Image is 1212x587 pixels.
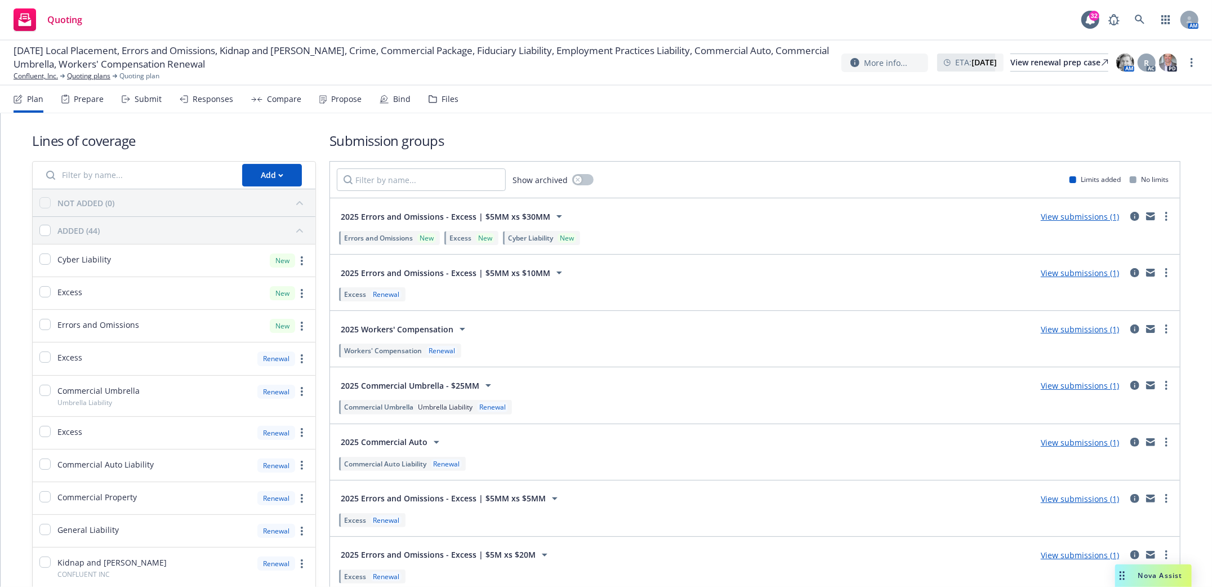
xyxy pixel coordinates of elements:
[1138,571,1183,580] span: Nova Assist
[1089,11,1099,21] div: 32
[1155,8,1177,31] a: Switch app
[1144,322,1157,336] a: mail
[193,95,233,104] div: Responses
[955,56,997,68] span: ETA :
[477,402,508,412] div: Renewal
[344,233,413,243] span: Errors and Omissions
[267,95,301,104] div: Compare
[1116,54,1134,72] img: photo
[57,254,111,265] span: Cyber Liability
[1160,548,1173,562] a: more
[1041,211,1119,222] a: View submissions (1)
[341,211,550,223] span: 2025 Errors and Omissions - Excess | $5MM xs $30MM
[57,398,112,407] span: Umbrella Liability
[74,95,104,104] div: Prepare
[1115,564,1192,587] button: Nova Assist
[337,205,570,228] button: 2025 Errors and Omissions - Excess | $5MM xs $30MM
[14,44,832,71] span: [DATE] Local Placement, Errors and Omissions, Kidnap and [PERSON_NAME], Crime, Commercial Package...
[431,459,462,469] div: Renewal
[57,197,114,209] div: NOT ADDED (0)
[57,286,82,298] span: Excess
[341,267,550,279] span: 2025 Errors and Omissions - Excess | $5MM xs $10MM
[57,194,309,212] button: NOT ADDED (0)
[1041,550,1119,561] a: View submissions (1)
[371,572,402,581] div: Renewal
[1070,175,1121,184] div: Limits added
[341,492,546,504] span: 2025 Errors and Omissions - Excess | $5MM xs $5MM
[417,233,436,243] div: New
[27,95,43,104] div: Plan
[331,95,362,104] div: Propose
[32,131,316,150] h1: Lines of coverage
[67,71,110,81] a: Quoting plans
[295,287,309,300] a: more
[1160,435,1173,449] a: more
[341,549,536,561] span: 2025 Errors and Omissions - Excess | $5M xs $20M
[344,346,422,355] span: Workers' Compensation
[1103,8,1125,31] a: Report a Bug
[257,352,295,366] div: Renewal
[1160,210,1173,223] a: more
[257,385,295,399] div: Renewal
[418,402,473,412] span: Umbrella Liability
[393,95,411,104] div: Bind
[1010,54,1108,72] a: View renewal prep case
[295,319,309,333] a: more
[1041,437,1119,448] a: View submissions (1)
[1160,492,1173,505] a: more
[295,254,309,268] a: more
[508,233,553,243] span: Cyber Liability
[257,524,295,538] div: Renewal
[1185,56,1198,69] a: more
[295,557,309,571] a: more
[344,290,366,299] span: Excess
[1160,379,1173,392] a: more
[295,459,309,472] a: more
[1129,8,1151,31] a: Search
[426,346,457,355] div: Renewal
[1128,322,1142,336] a: circleInformation
[337,168,506,191] input: Filter by name...
[1160,266,1173,279] a: more
[14,71,58,81] a: Confluent, Inc.
[1144,266,1157,279] a: mail
[476,233,494,243] div: New
[841,54,928,72] button: More info...
[1010,54,1108,71] div: View renewal prep case
[257,491,295,505] div: Renewal
[295,492,309,505] a: more
[270,286,295,300] div: New
[1041,324,1119,335] a: View submissions (1)
[1041,493,1119,504] a: View submissions (1)
[257,557,295,571] div: Renewal
[1128,548,1142,562] a: circleInformation
[371,290,402,299] div: Renewal
[1128,210,1142,223] a: circleInformation
[57,319,139,331] span: Errors and Omissions
[344,515,366,525] span: Excess
[1144,548,1157,562] a: mail
[337,544,555,566] button: 2025 Errors and Omissions - Excess | $5M xs $20M
[57,221,309,239] button: ADDED (44)
[295,385,309,398] a: more
[1160,322,1173,336] a: more
[972,57,997,68] strong: [DATE]
[9,4,87,35] a: Quoting
[371,515,402,525] div: Renewal
[442,95,458,104] div: Files
[57,385,140,397] span: Commercial Umbrella
[57,426,82,438] span: Excess
[344,402,413,412] span: Commercial Umbrella
[1115,564,1129,587] div: Drag to move
[337,261,570,284] button: 2025 Errors and Omissions - Excess | $5MM xs $10MM
[341,436,427,448] span: 2025 Commercial Auto
[1041,380,1119,391] a: View submissions (1)
[257,426,295,440] div: Renewal
[337,374,499,397] button: 2025 Commercial Umbrella - $25MM
[1144,492,1157,505] a: mail
[513,174,568,186] span: Show archived
[295,426,309,439] a: more
[39,164,235,186] input: Filter by name...
[119,71,159,81] span: Quoting plan
[57,459,154,470] span: Commercial Auto Liability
